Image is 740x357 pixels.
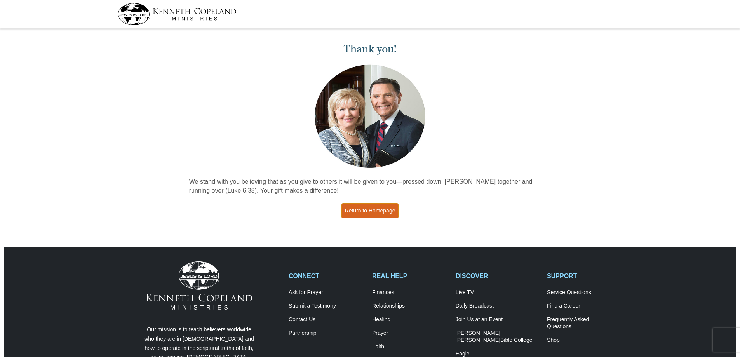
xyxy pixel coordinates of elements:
a: Healing [372,316,447,323]
a: Daily Broadcast [456,303,539,310]
a: Live TV [456,289,539,296]
a: Join Us at an Event [456,316,539,323]
a: Shop [547,337,622,344]
h2: DISCOVER [456,272,539,280]
a: [PERSON_NAME] [PERSON_NAME]Bible College [456,330,539,344]
a: Relationships [372,303,447,310]
h2: REAL HELP [372,272,447,280]
a: Finances [372,289,447,296]
a: Submit a Testimony [289,303,364,310]
a: Contact Us [289,316,364,323]
img: Kenneth Copeland Ministries [146,261,252,310]
h2: SUPPORT [547,272,622,280]
a: Find a Career [547,303,622,310]
h2: CONNECT [289,272,364,280]
a: Service Questions [547,289,622,296]
a: Frequently AskedQuestions [547,316,622,330]
span: Bible College [500,337,533,343]
a: Faith [372,343,447,350]
p: We stand with you believing that as you give to others it will be given to you—pressed down, [PER... [189,178,551,195]
img: Kenneth and Gloria [313,63,427,170]
h1: Thank you! [189,43,551,56]
a: Ask for Prayer [289,289,364,296]
img: kcm-header-logo.svg [118,3,237,25]
a: Partnership [289,330,364,337]
a: Return to Homepage [341,203,399,218]
a: Prayer [372,330,447,337]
